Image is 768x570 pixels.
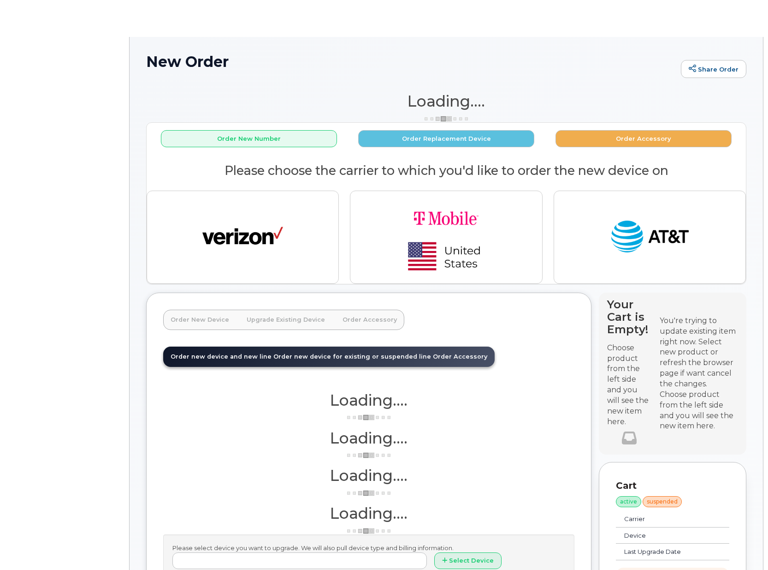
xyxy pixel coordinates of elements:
h1: Loading.... [163,430,574,446]
p: Cart [616,479,729,492]
img: at_t-fb3d24644a45acc70fc72cc47ce214d34099dfd970ee3ae2334e4251f9d920fd.png [609,216,690,258]
a: Upgrade Existing Device [239,310,332,330]
h4: Your Cart is Empty! [607,298,651,336]
span: Order new device and new line [171,353,272,360]
span: Order Accessory [433,353,487,360]
td: Last Upgrade Date [616,544,709,560]
td: Device [616,528,709,544]
img: ajax-loader-3a6953c30dc77f0bf724df975f13086db4f4c1262e45940f03d1251963f1bf2e.gif [346,490,392,497]
td: Carrier [616,511,709,528]
button: Select Device [434,552,502,570]
img: ajax-loader-3a6953c30dc77f0bf724df975f13086db4f4c1262e45940f03d1251963f1bf2e.gif [346,528,392,534]
img: verizon-ab2890fd1dd4a6c9cf5f392cd2db4626a3dae38ee8226e09bcb5c993c4c79f81.png [202,216,283,258]
img: ajax-loader-3a6953c30dc77f0bf724df975f13086db4f4c1262e45940f03d1251963f1bf2e.gif [346,452,392,459]
button: Order Replacement Device [358,130,534,147]
h1: Loading.... [163,467,574,484]
div: Choose product from the left side and you will see the new item here. [660,390,738,432]
a: Share Order [681,60,746,78]
h1: Loading.... [146,93,746,109]
h1: New Order [146,54,676,70]
button: Order New Number [161,130,337,147]
a: Order Accessory [335,310,404,330]
img: ajax-loader-3a6953c30dc77f0bf724df975f13086db4f4c1262e45940f03d1251963f1bf2e.gif [346,414,392,421]
img: ajax-loader-3a6953c30dc77f0bf724df975f13086db4f4c1262e45940f03d1251963f1bf2e.gif [423,115,469,122]
p: Choose product from the left side and you will see the new item here. [607,343,651,427]
span: Order new device for existing or suspended line [273,353,431,360]
div: active [616,496,641,507]
img: t-mobile-78392d334a420d5b7f0e63d4fa81f6287a21d394dc80d677554bb55bbab1186f.png [382,198,511,276]
h1: Loading.... [163,505,574,522]
button: Order Accessory [555,130,732,147]
h2: Please choose the carrier to which you'd like to order the new device on [147,164,746,178]
h1: Loading.... [163,392,574,408]
div: You're trying to update existing item right now. Select new product or refresh the browser page i... [660,316,738,390]
a: Order New Device [163,310,236,330]
div: suspended [643,496,682,507]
